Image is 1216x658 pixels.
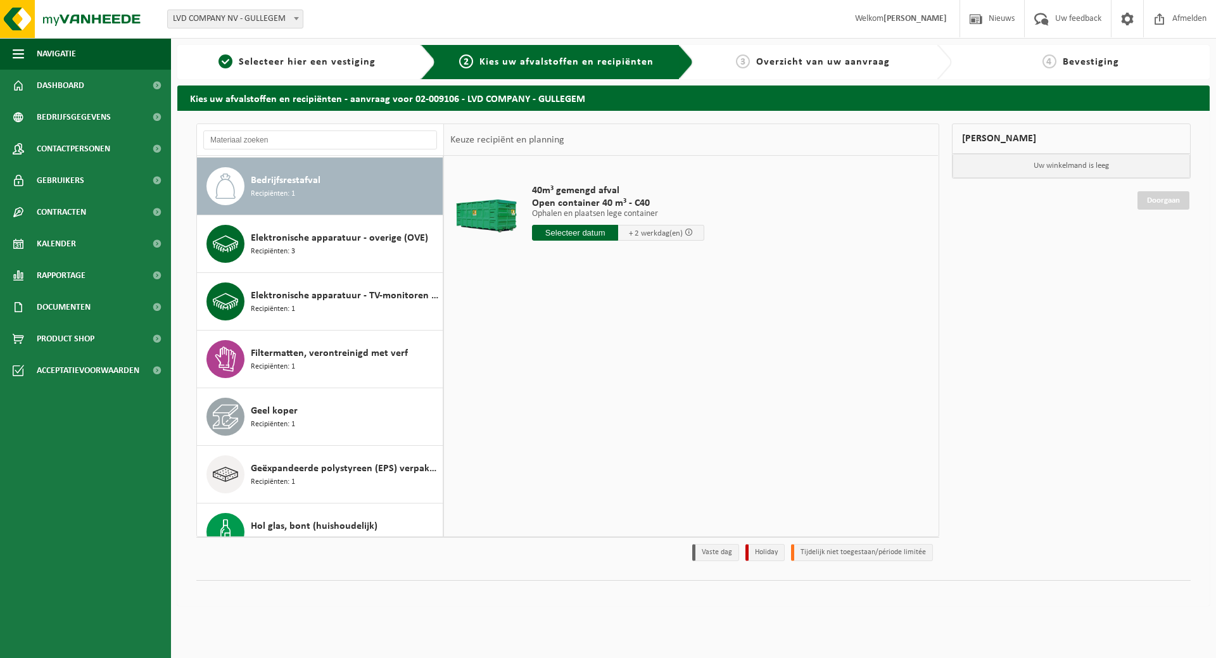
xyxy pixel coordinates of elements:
[736,54,750,68] span: 3
[791,544,933,561] li: Tijdelijk niet toegestaan/période limitée
[459,54,473,68] span: 2
[444,124,571,156] div: Keuze recipiënt en planning
[692,544,739,561] li: Vaste dag
[532,210,704,218] p: Ophalen en plaatsen lege container
[251,231,428,246] span: Elektronische apparatuur - overige (OVE)
[37,165,84,196] span: Gebruikers
[197,215,443,273] button: Elektronische apparatuur - overige (OVE) Recipiënten: 3
[745,544,785,561] li: Holiday
[629,229,683,237] span: + 2 werkdag(en)
[532,225,618,241] input: Selecteer datum
[1063,57,1119,67] span: Bevestiging
[167,9,303,28] span: LVD COMPANY NV - GULLEGEM
[479,57,654,67] span: Kies uw afvalstoffen en recipiënten
[251,519,377,534] span: Hol glas, bont (huishoudelijk)
[1042,54,1056,68] span: 4
[184,54,410,70] a: 1Selecteer hier een vestiging
[37,355,139,386] span: Acceptatievoorwaarden
[952,123,1191,154] div: [PERSON_NAME]
[197,446,443,503] button: Geëxpandeerde polystyreen (EPS) verpakking (< 1 m² per stuk), recycleerbaar Recipiënten: 1
[251,403,298,419] span: Geel koper
[37,196,86,228] span: Contracten
[197,331,443,388] button: Filtermatten, verontreinigd met verf Recipiënten: 1
[251,288,440,303] span: Elektronische apparatuur - TV-monitoren (TVM)
[37,133,110,165] span: Contactpersonen
[756,57,890,67] span: Overzicht van uw aanvraag
[218,54,232,68] span: 1
[251,188,295,200] span: Recipiënten: 1
[883,14,947,23] strong: [PERSON_NAME]
[953,154,1191,178] p: Uw winkelmand is leeg
[239,57,376,67] span: Selecteer hier een vestiging
[168,10,303,28] span: LVD COMPANY NV - GULLEGEM
[251,534,295,546] span: Recipiënten: 1
[197,503,443,561] button: Hol glas, bont (huishoudelijk) Recipiënten: 1
[203,130,437,149] input: Materiaal zoeken
[251,461,440,476] span: Geëxpandeerde polystyreen (EPS) verpakking (< 1 m² per stuk), recycleerbaar
[251,419,295,431] span: Recipiënten: 1
[251,346,408,361] span: Filtermatten, verontreinigd met verf
[251,173,320,188] span: Bedrijfsrestafval
[37,70,84,101] span: Dashboard
[251,303,295,315] span: Recipiënten: 1
[37,291,91,323] span: Documenten
[251,476,295,488] span: Recipiënten: 1
[197,158,443,215] button: Bedrijfsrestafval Recipiënten: 1
[1137,191,1189,210] a: Doorgaan
[37,228,76,260] span: Kalender
[37,260,85,291] span: Rapportage
[37,38,76,70] span: Navigatie
[251,361,295,373] span: Recipiënten: 1
[37,101,111,133] span: Bedrijfsgegevens
[532,184,704,197] span: 40m³ gemengd afval
[177,85,1210,110] h2: Kies uw afvalstoffen en recipiënten - aanvraag voor 02-009106 - LVD COMPANY - GULLEGEM
[197,388,443,446] button: Geel koper Recipiënten: 1
[197,273,443,331] button: Elektronische apparatuur - TV-monitoren (TVM) Recipiënten: 1
[532,197,704,210] span: Open container 40 m³ - C40
[37,323,94,355] span: Product Shop
[251,246,295,258] span: Recipiënten: 3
